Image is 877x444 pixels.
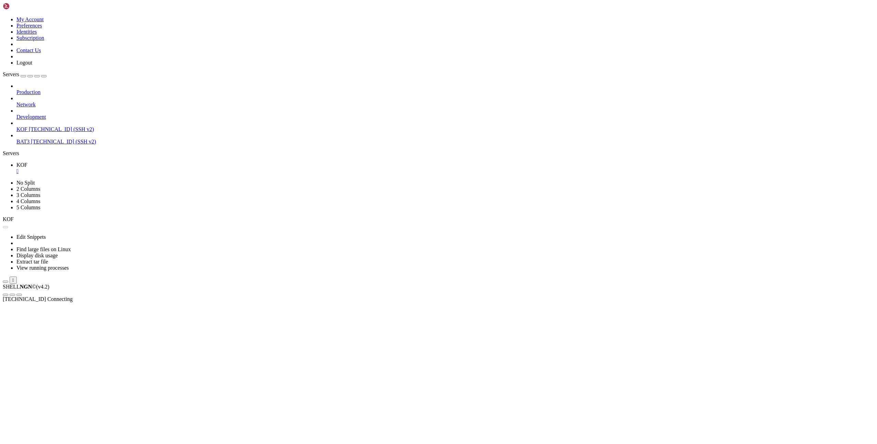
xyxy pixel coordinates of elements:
[16,198,40,204] a: 4 Columns
[16,139,874,145] a: BAT3 [TECHNICAL_ID] (SSH v2)
[16,192,40,198] a: 3 Columns
[16,205,40,210] a: 5 Columns
[3,3,42,10] img: Shellngn
[29,126,94,132] span: [TECHNICAL_ID] (SSH v2)
[16,139,29,144] span: BAT3
[16,108,874,120] li: Development
[16,126,27,132] span: KOF
[3,71,19,77] span: Servers
[16,102,36,107] span: Network
[16,16,44,22] a: My Account
[16,126,874,132] a: KOF [TECHNICAL_ID] (SSH v2)
[16,132,874,145] li: BAT3 [TECHNICAL_ID] (SSH v2)
[12,278,14,283] div: 
[16,114,46,120] span: Development
[31,139,96,144] span: [TECHNICAL_ID] (SSH v2)
[16,89,874,95] a: Production
[16,89,40,95] span: Production
[16,120,874,132] li: KOF [TECHNICAL_ID] (SSH v2)
[16,162,27,168] span: KOF
[3,150,874,156] div: Servers
[16,47,41,53] a: Contact Us
[16,186,40,192] a: 2 Columns
[16,265,69,271] a: View running processes
[3,71,47,77] a: Servers
[10,277,17,284] button: 
[16,168,874,174] a: 
[16,180,35,186] a: No Split
[16,259,48,265] a: Extract tar file
[16,60,32,66] a: Logout
[16,234,46,240] a: Edit Snippets
[16,114,874,120] a: Development
[16,246,71,252] a: Find large files on Linux
[16,35,44,41] a: Subscription
[16,102,874,108] a: Network
[3,216,14,222] span: KOF
[16,95,874,108] li: Network
[16,29,37,35] a: Identities
[16,253,58,258] a: Display disk usage
[16,23,42,28] a: Preferences
[16,83,874,95] li: Production
[16,162,874,174] a: KOF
